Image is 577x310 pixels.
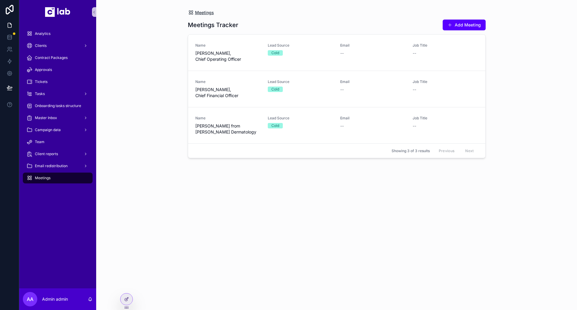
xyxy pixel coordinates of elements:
div: Cold [271,50,279,56]
a: Tasks [23,88,93,99]
span: Analytics [35,31,50,36]
span: Campaign data [35,127,61,132]
span: Tickets [35,79,47,84]
span: Meetings [35,176,50,180]
span: Email [340,79,405,84]
a: Master Inbox [23,112,93,123]
span: Lead Source [268,79,333,84]
span: Team [35,140,44,144]
span: -- [413,87,416,93]
a: Client reports [23,149,93,159]
a: Name[PERSON_NAME], Chief Operating OfficerLead SourceColdEmail--Job Title-- [188,35,485,71]
a: Meetings [188,10,214,16]
button: Add Meeting [443,20,486,30]
span: -- [340,87,344,93]
span: Job Title [413,79,478,84]
span: Email [340,43,405,48]
h1: Meetings Tracker [188,21,238,29]
div: Cold [271,123,279,128]
span: Clients [35,43,47,48]
span: Email redistribution [35,164,68,168]
a: Email redistribution [23,161,93,171]
span: Email [340,116,405,121]
p: Admin admin [42,296,68,302]
span: Contract Packages [35,55,68,60]
span: -- [413,50,416,56]
span: Meetings [195,10,214,16]
span: Aa [27,296,33,303]
span: Client reports [35,152,58,156]
span: [PERSON_NAME] from [PERSON_NAME] Dermatology [195,123,261,135]
span: Lead Source [268,116,333,121]
a: Meetings [23,173,93,183]
img: App logo [45,7,70,17]
span: Name [195,116,261,121]
span: Approvals [35,67,52,72]
a: Name[PERSON_NAME] from [PERSON_NAME] DermatologyLead SourceColdEmail--Job Title-- [188,107,485,143]
span: Onboarding tasks structure [35,103,81,108]
span: Master Inbox [35,115,57,120]
span: Showing 3 of 3 results [392,149,430,153]
div: scrollable content [19,24,96,191]
div: Cold [271,87,279,92]
a: Name[PERSON_NAME], Chief Financial OfficerLead SourceColdEmail--Job Title-- [188,71,485,107]
span: -- [340,123,344,129]
span: -- [340,50,344,56]
a: Campaign data [23,124,93,135]
span: [PERSON_NAME], Chief Operating Officer [195,50,261,62]
a: Team [23,137,93,147]
span: [PERSON_NAME], Chief Financial Officer [195,87,261,99]
span: Name [195,79,261,84]
a: Analytics [23,28,93,39]
a: Approvals [23,64,93,75]
span: Name [195,43,261,48]
span: Job Title [413,116,478,121]
a: Contract Packages [23,52,93,63]
span: -- [413,123,416,129]
span: Lead Source [268,43,333,48]
span: Tasks [35,91,45,96]
a: Clients [23,40,93,51]
span: Job Title [413,43,478,48]
a: Onboarding tasks structure [23,100,93,111]
a: Tickets [23,76,93,87]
